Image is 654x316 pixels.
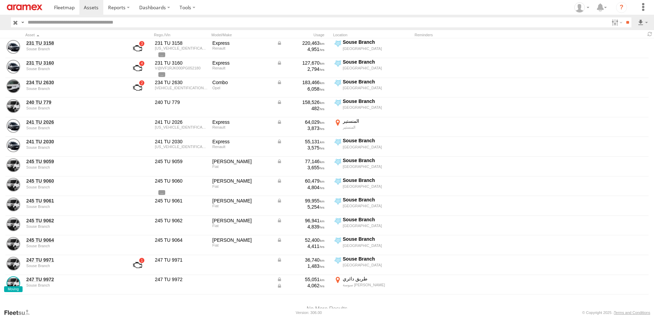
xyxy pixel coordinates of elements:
label: Click to View Current Location [333,59,412,77]
div: [GEOGRAPHIC_DATA] [343,164,411,169]
div: Data from Vehicle CANbus [277,276,325,282]
div: undefined [26,106,120,110]
div: 3,873 [277,125,325,131]
div: undefined [26,126,120,130]
a: View Asset Details [6,218,20,231]
div: Express [212,40,272,46]
div: 247 TU 9971 [155,257,208,263]
label: Click to View Current Location [333,118,412,136]
a: 245 TU 9061 [26,198,120,204]
div: undefined [26,205,120,209]
div: Click to Sort [25,32,121,37]
div: Data from Vehicle CANbus [277,40,325,46]
div: Renault [212,125,272,129]
div: © Copyright 2025 - [582,311,650,315]
a: View Asset Details [6,276,20,290]
div: Souse Branch [343,256,411,262]
a: View Asset Details [6,198,20,211]
div: undefined [26,185,120,189]
div: Data from Vehicle CANbus [277,119,325,125]
a: View Asset Details [6,158,20,172]
label: Click to View Current Location [333,197,412,215]
div: 4,804 [277,184,325,190]
div: [GEOGRAPHIC_DATA] [343,46,411,51]
div: [GEOGRAPHIC_DATA] [343,263,411,267]
a: 245 TU 9059 [26,158,120,164]
div: VF1RJK005RG075067 [155,125,208,129]
div: طريق دائري [343,276,411,282]
a: View Asset Details [6,79,20,93]
div: 240 TU 779 [155,99,208,105]
a: 241 TU 2026 [26,119,120,125]
div: 245 TU 9059 [155,158,208,164]
div: Souse Branch [343,157,411,163]
div: Data from Vehicle CANbus [277,60,325,66]
a: Visit our Website [4,309,35,316]
a: 245 TU 9064 [26,237,120,243]
div: سوسة [PERSON_NAME] [343,282,411,287]
div: undefined [26,87,120,91]
div: Nejah Benkhalifa [572,2,592,13]
a: View Asset Details [6,60,20,74]
a: 245 TU 9062 [26,218,120,224]
a: View Asset Details [6,119,20,133]
a: View Asset Details [6,139,20,152]
div: Souse Branch [343,79,411,85]
div: 231 TU 3158 [155,40,208,46]
a: View Asset Details [6,99,20,113]
div: Location [333,32,412,37]
div: [GEOGRAPHIC_DATA] [343,243,411,248]
div: Reminders [415,32,524,37]
div: Model/Make [211,32,273,37]
a: 240 TU 779 [26,99,120,105]
div: undefined [26,264,120,268]
a: View Asset with Fault/s [125,257,150,273]
a: Terms and Conditions [614,311,650,315]
div: Data from Vehicle CANbus [277,282,325,289]
div: Souse Branch [343,216,411,223]
label: Click to View Current Location [333,39,412,57]
div: Souse Branch [343,177,411,183]
div: 2,794 [277,66,325,72]
div: Fiat [212,204,272,208]
div: [GEOGRAPHIC_DATA] [343,66,411,70]
span: View Asset Details to show all tags [158,190,165,195]
div: undefined [26,67,120,71]
div: Express [212,60,272,66]
label: Click to View Current Location [333,137,412,156]
div: 234 TU 2630 [155,79,208,85]
div: Fiat [212,184,272,188]
a: 231 TU 3160 [26,60,120,66]
div: Version: 306.00 [296,311,322,315]
span: Refresh [646,31,654,37]
div: Data from Vehicle CANbus [277,237,325,243]
div: 482 [277,105,325,111]
div: Fiorino [212,198,272,204]
div: undefined [26,165,120,169]
div: Fiat [212,224,272,228]
a: View Asset Details [6,178,20,192]
a: 245 TU 9060 [26,178,120,184]
div: 3,655 [277,164,325,171]
label: Export results as... [637,17,649,27]
label: Click to View Current Location [333,276,412,294]
div: Data from Vehicle CANbus [277,257,325,263]
div: Data from Vehicle CANbus [277,99,325,105]
div: Souse Branch [343,59,411,65]
a: View Asset Details [6,237,20,251]
div: 1,483 [277,263,325,269]
div: Usage [276,32,330,37]
div: 245 TU 9060 [155,178,208,184]
div: [GEOGRAPHIC_DATA] [343,105,411,110]
div: Souse Branch [343,39,411,45]
div: Renault [212,145,272,149]
div: Fiorino [212,237,272,243]
div: Data from Vehicle CANbus [277,198,325,204]
a: View Asset Details [6,40,20,54]
div: Fiorino [212,218,272,224]
div: 247 TU 9972 [155,276,208,282]
div: undefined [26,47,120,51]
div: [GEOGRAPHIC_DATA] [343,184,411,189]
div: Souse Branch [343,98,411,104]
div: 245 TU 9061 [155,198,208,204]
